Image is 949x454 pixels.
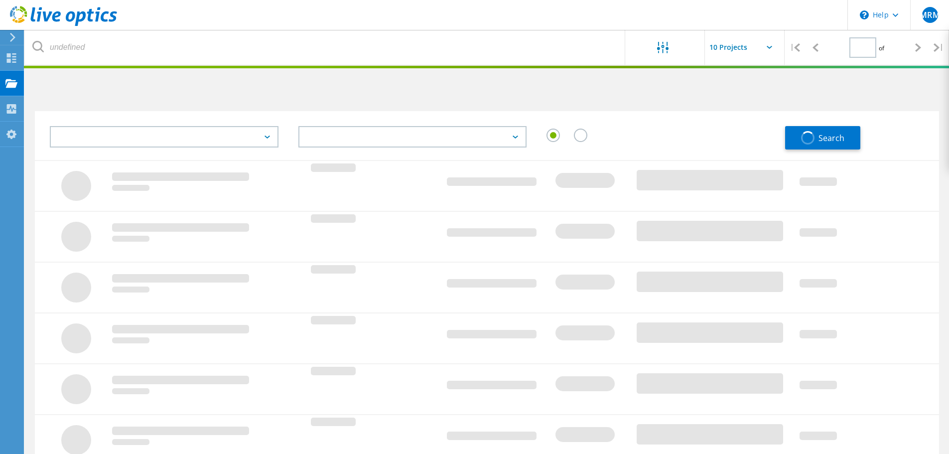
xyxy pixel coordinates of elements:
[785,126,860,150] button: Search
[785,30,805,65] div: |
[10,21,117,28] a: Live Optics Dashboard
[25,30,626,65] input: undefined
[818,133,844,144] span: Search
[920,11,940,19] span: MRM
[879,44,884,52] span: of
[860,10,869,19] svg: \n
[929,30,949,65] div: |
